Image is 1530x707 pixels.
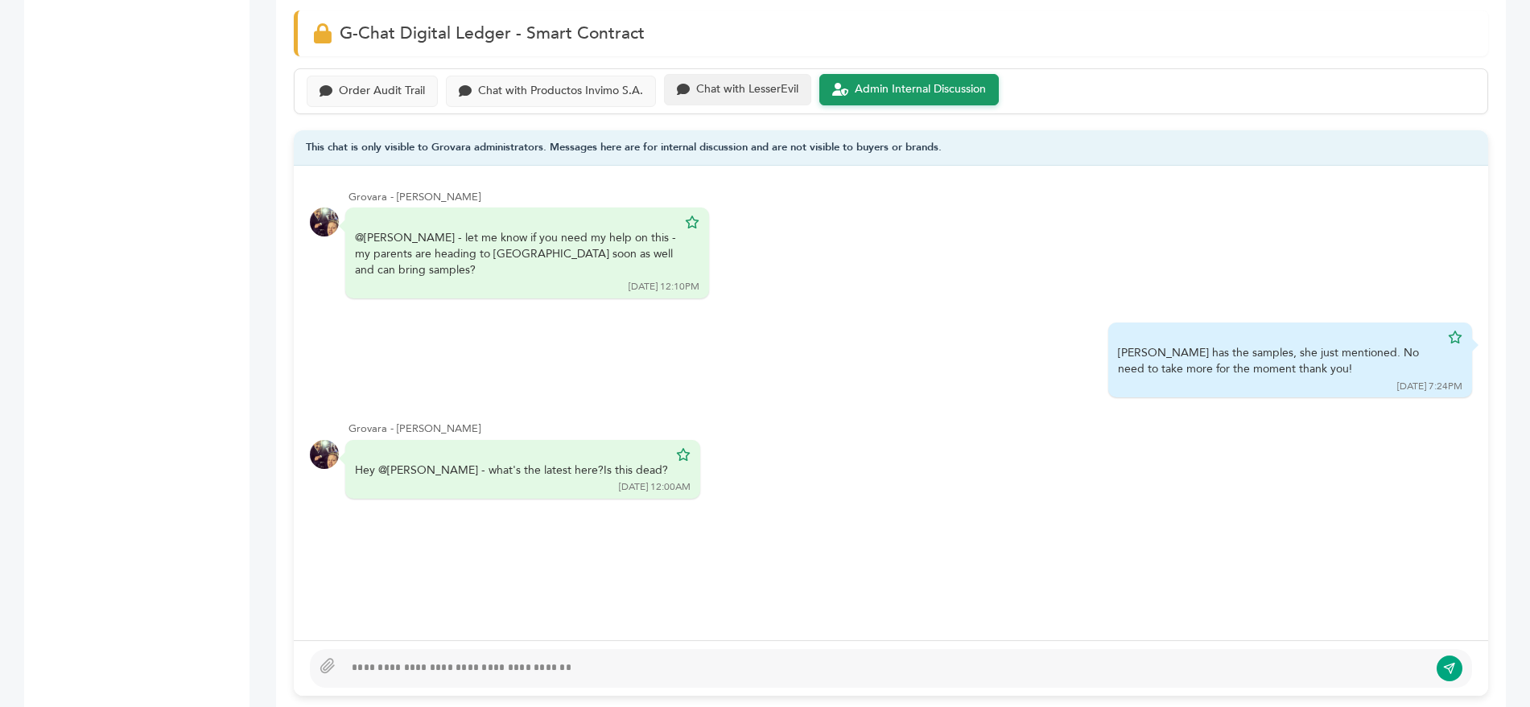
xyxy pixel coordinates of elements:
div: Chat with Productos Invimo S.A. [478,84,643,98]
div: [DATE] 12:00AM [619,480,691,494]
span: Is this dead? [604,462,668,478]
div: [DATE] 12:10PM [629,280,699,294]
div: Admin Internal Discussion [855,83,986,97]
div: Order Audit Trail [339,84,425,98]
div: @[PERSON_NAME] - let me know if you need my help on this - my parents are heading to [GEOGRAPHIC_... [355,230,677,277]
span: G-Chat Digital Ledger - Smart Contract [340,22,645,45]
div: Chat with LesserEvil [696,83,798,97]
div: Grovara - [PERSON_NAME] [348,190,1472,204]
div: Grovara - [PERSON_NAME] [348,421,1472,436]
div: Hey @[PERSON_NAME] - what's the latest here? [355,462,668,479]
div: [PERSON_NAME] has the samples, she just mentioned. No need to take more for the moment thank you! [1118,345,1440,376]
div: [DATE] 7:24PM [1397,380,1462,393]
div: This chat is only visible to Grovara administrators. Messages here are for internal discussion an... [294,130,1488,166]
